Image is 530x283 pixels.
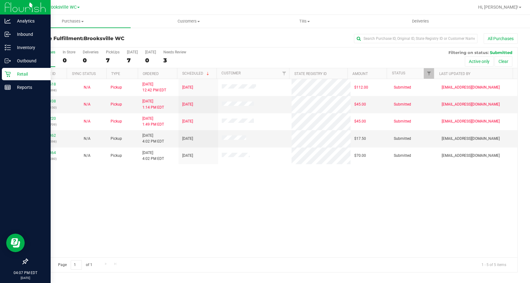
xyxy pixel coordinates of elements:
[5,84,11,90] inline-svg: Reports
[84,136,90,141] span: Not Applicable
[84,119,90,124] button: N/A
[145,50,156,54] div: [DATE]
[182,119,193,124] span: [DATE]
[182,85,193,90] span: [DATE]
[72,72,96,76] a: Sync Status
[182,71,210,76] a: Scheduled
[221,71,241,75] a: Customer
[448,50,489,55] span: Filtering on status:
[27,36,191,41] h3: Purchase Fulfillment:
[439,72,470,76] a: Last Updated By
[84,102,90,107] button: N/A
[5,58,11,64] inline-svg: Outbound
[11,84,48,91] p: Reports
[5,31,11,37] inline-svg: Inbound
[84,85,90,90] button: N/A
[143,72,159,76] a: Ordered
[477,260,511,269] span: 1 - 5 of 5 items
[111,85,122,90] span: Pickup
[84,85,90,89] span: Not Applicable
[404,19,437,24] span: Deliveries
[63,57,75,64] div: 0
[84,35,124,41] span: Brooksville WC
[354,102,366,107] span: $45.00
[354,119,366,124] span: $45.00
[131,19,246,24] span: Customers
[354,153,366,159] span: $70.00
[106,57,120,64] div: 7
[394,119,411,124] span: Submitted
[494,56,512,67] button: Clear
[163,57,186,64] div: 3
[424,68,434,79] a: Filter
[354,136,366,142] span: $17.50
[145,57,156,64] div: 0
[84,136,90,142] button: N/A
[352,72,368,76] a: Amount
[83,50,99,54] div: Deliveries
[394,85,411,90] span: Submitted
[53,260,97,270] span: Page of 1
[394,102,411,107] span: Submitted
[490,50,512,55] span: Submitted
[294,72,327,76] a: State Registry ID
[392,71,405,75] a: Status
[11,70,48,78] p: Retail
[442,119,500,124] span: [EMAIL_ADDRESS][DOMAIN_NAME]
[111,119,122,124] span: Pickup
[442,102,500,107] span: [EMAIL_ADDRESS][DOMAIN_NAME]
[3,276,48,280] p: [DATE]
[83,57,99,64] div: 0
[84,153,90,159] button: N/A
[442,85,500,90] span: [EMAIL_ADDRESS][DOMAIN_NAME]
[142,133,164,144] span: [DATE] 4:02 PM EDT
[5,44,11,51] inline-svg: Inventory
[15,19,131,24] span: Purchases
[279,68,289,79] a: Filter
[394,153,411,159] span: Submitted
[71,260,82,270] input: 1
[111,153,122,159] span: Pickup
[142,116,164,127] span: [DATE] 1:49 PM EDT
[127,57,138,64] div: 7
[84,153,90,158] span: Not Applicable
[442,136,500,142] span: [EMAIL_ADDRESS][DOMAIN_NAME]
[247,15,363,28] a: Tills
[6,234,25,252] iframe: Resource center
[127,50,138,54] div: [DATE]
[11,31,48,38] p: Inbound
[15,15,131,28] a: Purchases
[142,98,164,110] span: [DATE] 1:14 PM EDT
[182,136,193,142] span: [DATE]
[111,102,122,107] span: Pickup
[47,5,77,10] span: Brooksville WC
[63,50,75,54] div: In Store
[163,50,186,54] div: Needs Review
[5,18,11,24] inline-svg: Analytics
[478,5,518,10] span: Hi, [PERSON_NAME]!
[182,153,193,159] span: [DATE]
[394,136,411,142] span: Submitted
[84,102,90,106] span: Not Applicable
[354,34,477,43] input: Search Purchase ID, Original ID, State Registry ID or Customer Name...
[131,15,246,28] a: Customers
[106,50,120,54] div: PickUps
[111,72,120,76] a: Type
[5,71,11,77] inline-svg: Retail
[11,44,48,51] p: Inventory
[11,57,48,65] p: Outbound
[442,153,500,159] span: [EMAIL_ADDRESS][DOMAIN_NAME]
[84,119,90,123] span: Not Applicable
[11,17,48,25] p: Analytics
[111,136,122,142] span: Pickup
[182,102,193,107] span: [DATE]
[247,19,362,24] span: Tills
[142,81,166,93] span: [DATE] 12:42 PM EDT
[142,150,164,162] span: [DATE] 4:02 PM EDT
[354,85,368,90] span: $112.00
[363,15,478,28] a: Deliveries
[484,33,518,44] button: All Purchases
[465,56,494,67] button: Active only
[3,270,48,276] p: 04:07 PM EDT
